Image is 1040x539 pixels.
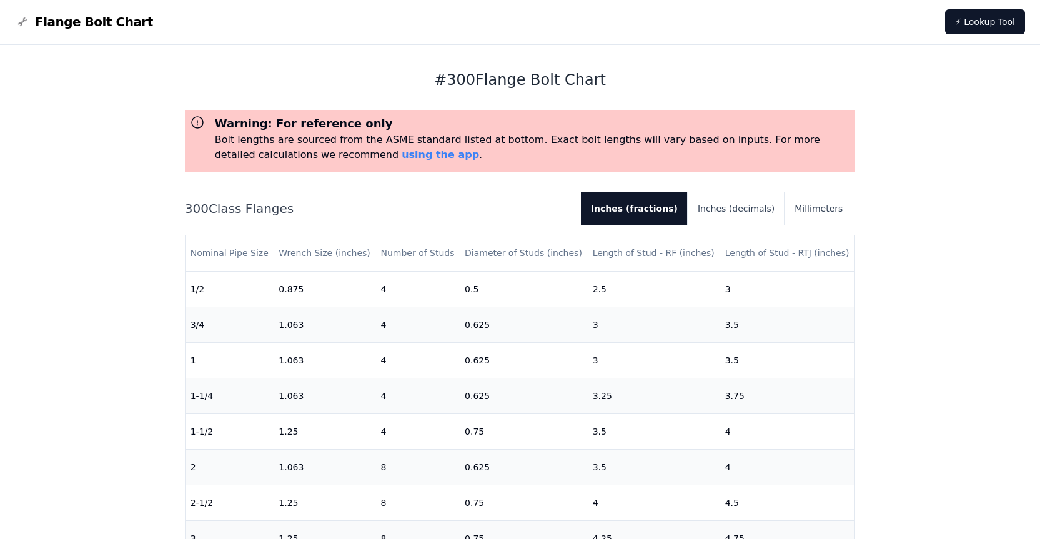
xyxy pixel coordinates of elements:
h3: Warning: For reference only [215,115,851,132]
th: Length of Stud - RTJ (inches) [720,235,855,271]
td: 4 [375,307,460,342]
td: 4 [588,485,720,520]
td: 3.5 [588,413,720,449]
td: 1.063 [274,307,375,342]
td: 1.25 [274,413,375,449]
td: 0.5 [460,271,588,307]
p: Bolt lengths are sourced from the ASME standard listed at bottom. Exact bolt lengths will vary ba... [215,132,851,162]
td: 1/2 [186,271,274,307]
td: 1.063 [274,378,375,413]
th: Number of Studs [375,235,460,271]
a: ⚡ Lookup Tool [945,9,1025,34]
button: Inches (fractions) [581,192,688,225]
th: Length of Stud - RF (inches) [588,235,720,271]
th: Nominal Pipe Size [186,235,274,271]
td: 4 [720,449,855,485]
td: 1-1/4 [186,378,274,413]
a: using the app [402,149,479,161]
td: 0.625 [460,342,588,378]
h2: 300 Class Flanges [185,200,571,217]
td: 3 [588,307,720,342]
td: 0.75 [460,413,588,449]
td: 4 [375,378,460,413]
td: 0.625 [460,378,588,413]
td: 4 [375,342,460,378]
td: 4 [375,413,460,449]
td: 4.5 [720,485,855,520]
td: 1 [186,342,274,378]
h1: # 300 Flange Bolt Chart [185,70,856,90]
td: 1-1/2 [186,413,274,449]
td: 1.063 [274,449,375,485]
td: 3.5 [720,342,855,378]
td: 8 [375,485,460,520]
td: 2.5 [588,271,720,307]
td: 0.875 [274,271,375,307]
td: 3.5 [588,449,720,485]
td: 8 [375,449,460,485]
td: 1.063 [274,342,375,378]
button: Inches (decimals) [688,192,785,225]
td: 2 [186,449,274,485]
td: 4 [375,271,460,307]
td: 0.625 [460,449,588,485]
th: Wrench Size (inches) [274,235,375,271]
a: Flange Bolt Chart LogoFlange Bolt Chart [15,13,153,31]
td: 1.25 [274,485,375,520]
td: 0.625 [460,307,588,342]
td: 3/4 [186,307,274,342]
td: 3.5 [720,307,855,342]
td: 2-1/2 [186,485,274,520]
td: 3.75 [720,378,855,413]
td: 3.25 [588,378,720,413]
td: 3 [720,271,855,307]
td: 3 [588,342,720,378]
span: Flange Bolt Chart [35,13,153,31]
button: Millimeters [785,192,853,225]
td: 0.75 [460,485,588,520]
th: Diameter of Studs (inches) [460,235,588,271]
img: Flange Bolt Chart Logo [15,14,30,29]
td: 4 [720,413,855,449]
